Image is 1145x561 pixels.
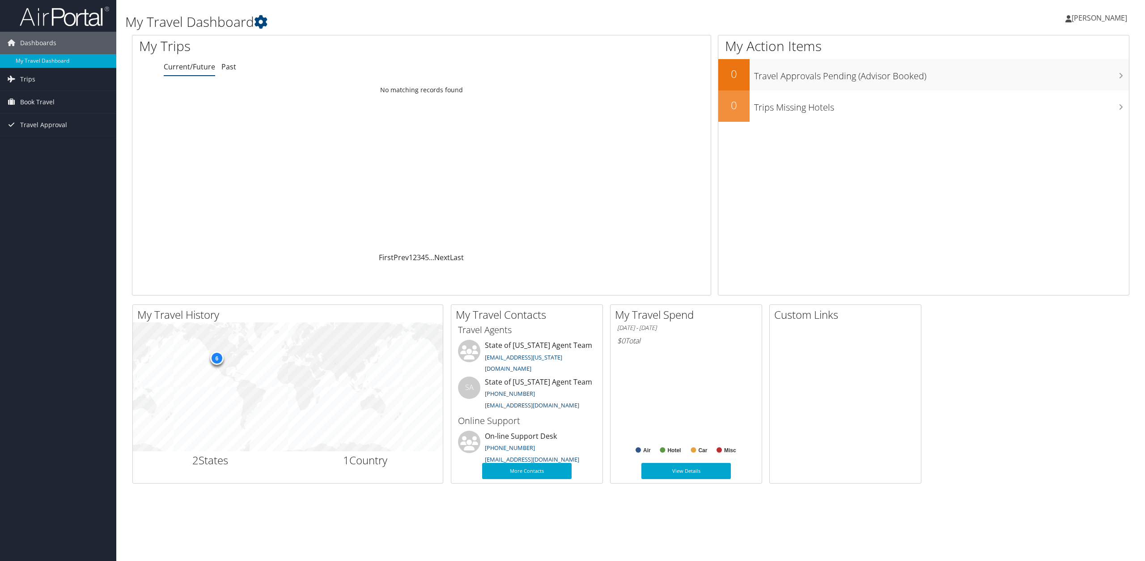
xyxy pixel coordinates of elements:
[450,253,464,262] a: Last
[409,253,413,262] a: 1
[1072,13,1127,23] span: [PERSON_NAME]
[1065,4,1136,31] a: [PERSON_NAME]
[20,68,35,90] span: Trips
[458,377,480,399] div: SA
[754,97,1129,114] h3: Trips Missing Hotels
[485,353,562,373] a: [EMAIL_ADDRESS][US_STATE][DOMAIN_NAME]
[718,66,750,81] h2: 0
[615,307,762,322] h2: My Travel Spend
[458,415,596,427] h3: Online Support
[20,91,55,113] span: Book Travel
[425,253,429,262] a: 5
[456,307,602,322] h2: My Travel Contacts
[643,447,651,454] text: Air
[718,90,1129,122] a: 0Trips Missing Hotels
[140,453,281,468] h2: States
[125,13,799,31] h1: My Travel Dashboard
[617,336,625,346] span: $0
[210,351,223,365] div: 6
[295,453,437,468] h2: Country
[485,455,579,463] a: [EMAIL_ADDRESS][DOMAIN_NAME]
[164,62,215,72] a: Current/Future
[485,390,535,398] a: [PHONE_NUMBER]
[454,431,600,467] li: On-line Support Desk
[20,32,56,54] span: Dashboards
[137,307,443,322] h2: My Travel History
[192,453,199,467] span: 2
[429,253,434,262] span: …
[718,59,1129,90] a: 0Travel Approvals Pending (Advisor Booked)
[454,377,600,413] li: State of [US_STATE] Agent Team
[485,401,579,409] a: [EMAIL_ADDRESS][DOMAIN_NAME]
[221,62,236,72] a: Past
[617,336,755,346] h6: Total
[617,324,755,332] h6: [DATE] - [DATE]
[698,447,707,454] text: Car
[139,37,463,56] h1: My Trips
[132,82,711,98] td: No matching records found
[724,447,736,454] text: Misc
[718,98,750,113] h2: 0
[434,253,450,262] a: Next
[774,307,921,322] h2: Custom Links
[718,37,1129,56] h1: My Action Items
[667,447,681,454] text: Hotel
[413,253,417,262] a: 2
[454,340,600,377] li: State of [US_STATE] Agent Team
[485,444,535,452] a: [PHONE_NUMBER]
[343,453,349,467] span: 1
[754,65,1129,82] h3: Travel Approvals Pending (Advisor Booked)
[379,253,394,262] a: First
[20,6,109,27] img: airportal-logo.png
[458,324,596,336] h3: Travel Agents
[394,253,409,262] a: Prev
[20,114,67,136] span: Travel Approval
[641,463,731,479] a: View Details
[417,253,421,262] a: 3
[421,253,425,262] a: 4
[482,463,572,479] a: More Contacts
